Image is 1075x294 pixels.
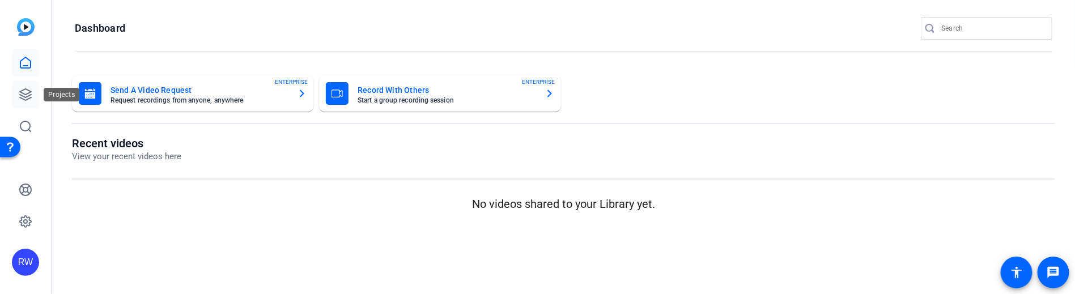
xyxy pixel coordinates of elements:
p: No videos shared to your Library yet. [72,195,1055,212]
input: Search [941,22,1043,35]
button: Send A Video RequestRequest recordings from anyone, anywhereENTERPRISE [72,75,313,112]
mat-icon: message [1047,266,1060,279]
h1: Recent videos [72,137,181,150]
img: blue-gradient.svg [17,18,35,36]
mat-card-title: Send A Video Request [111,83,288,97]
button: Record With OthersStart a group recording sessionENTERPRISE [319,75,560,112]
p: View your recent videos here [72,150,181,163]
div: Projects [44,88,79,101]
mat-card-subtitle: Start a group recording session [358,97,536,104]
mat-card-subtitle: Request recordings from anyone, anywhere [111,97,288,104]
mat-icon: accessibility [1010,266,1023,279]
div: RW [12,249,39,276]
h1: Dashboard [75,22,125,35]
mat-card-title: Record With Others [358,83,536,97]
span: ENTERPRISE [522,78,555,86]
span: ENTERPRISE [275,78,308,86]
